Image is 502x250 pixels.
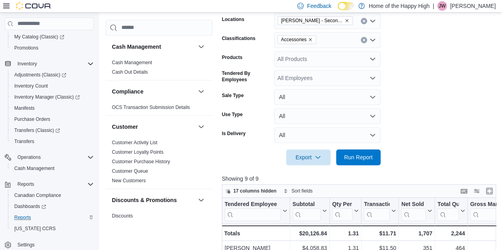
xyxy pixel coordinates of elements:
[485,186,494,196] button: Enter fullscreen
[112,88,143,95] h3: Compliance
[292,200,321,221] div: Subtotal
[222,54,242,61] label: Products
[112,213,133,219] a: Discounts
[14,59,94,69] span: Inventory
[281,17,343,25] span: [PERSON_NAME] - Second Ave - Prairie Records
[14,165,54,172] span: Cash Management
[11,224,94,233] span: Washington CCRS
[11,164,94,173] span: Cash Management
[222,16,244,23] label: Locations
[8,31,97,42] a: My Catalog (Classic)
[225,200,287,221] button: Tendered Employee
[112,196,177,204] h3: Discounts & Promotions
[344,18,349,23] button: Remove Warman - Second Ave - Prairie Records from selection in this group
[222,175,499,183] p: Showing 9 of 9
[17,242,35,248] span: Settings
[437,200,458,221] div: Total Quantity
[369,18,376,24] button: Open list of options
[8,114,97,125] button: Purchase Orders
[14,127,60,134] span: Transfers (Classic)
[8,80,97,92] button: Inventory Count
[281,36,307,44] span: Accessories
[361,18,367,24] button: Clear input
[437,200,465,221] button: Total Quantity
[364,229,396,238] div: $11.71
[112,140,158,145] a: Customer Activity List
[332,200,352,221] div: Qty Per Transaction
[11,213,94,222] span: Reports
[2,152,97,163] button: Operations
[11,92,83,102] a: Inventory Manager (Classic)
[112,222,150,229] span: Promotion Details
[14,203,46,210] span: Dashboards
[11,202,49,211] a: Dashboards
[369,56,376,62] button: Open list of options
[11,43,94,53] span: Promotions
[11,202,94,211] span: Dashboards
[8,190,97,201] button: Canadian Compliance
[222,111,242,118] label: Use Type
[8,212,97,223] button: Reports
[11,213,34,222] a: Reports
[14,45,38,51] span: Promotions
[112,69,148,75] a: Cash Out Details
[11,191,64,200] a: Canadian Compliance
[369,75,376,81] button: Open list of options
[112,149,163,155] a: Customer Loyalty Points
[8,42,97,53] button: Promotions
[11,137,37,146] a: Transfers
[364,200,390,221] div: Transaction Average
[361,37,367,43] button: Clear input
[14,225,56,232] span: [US_STATE] CCRS
[222,130,246,137] label: Is Delivery
[112,149,163,155] span: Customer Loyalty Points
[112,168,148,174] span: Customer Queue
[286,149,331,165] button: Export
[274,108,381,124] button: All
[106,211,212,243] div: Discounts & Promotions
[437,200,458,208] div: Total Quantity
[8,125,97,136] a: Transfers (Classic)
[11,126,63,135] a: Transfers (Classic)
[401,229,432,238] div: 1,707
[369,37,376,43] button: Open list of options
[106,138,212,189] div: Customer
[11,115,54,124] a: Purchase Orders
[11,137,94,146] span: Transfers
[8,103,97,114] button: Manifests
[338,2,354,10] input: Dark Mode
[280,186,315,196] button: Sort fields
[11,32,67,42] a: My Catalog (Classic)
[344,153,373,161] span: Run Report
[106,103,212,115] div: Compliance
[112,105,190,110] a: OCS Transaction Submission Details
[112,196,195,204] button: Discounts & Promotions
[225,200,281,208] div: Tendered Employee
[233,188,277,194] span: 17 columns hidden
[196,122,206,132] button: Customer
[14,179,37,189] button: Reports
[437,1,447,11] div: Jacob Williams
[222,35,256,42] label: Classifications
[17,61,37,67] span: Inventory
[401,200,426,208] div: Net Sold
[112,178,146,183] a: New Customers
[274,127,381,143] button: All
[112,159,170,164] a: Customer Purchase History
[14,214,31,221] span: Reports
[11,115,94,124] span: Purchase Orders
[11,32,94,42] span: My Catalog (Classic)
[277,16,353,25] span: Warman - Second Ave - Prairie Records
[11,81,51,91] a: Inventory Count
[8,223,97,234] button: [US_STATE] CCRS
[14,34,64,40] span: My Catalog (Classic)
[14,240,38,250] a: Settings
[17,181,34,187] span: Reports
[112,123,195,131] button: Customer
[472,186,481,196] button: Display options
[291,188,312,194] span: Sort fields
